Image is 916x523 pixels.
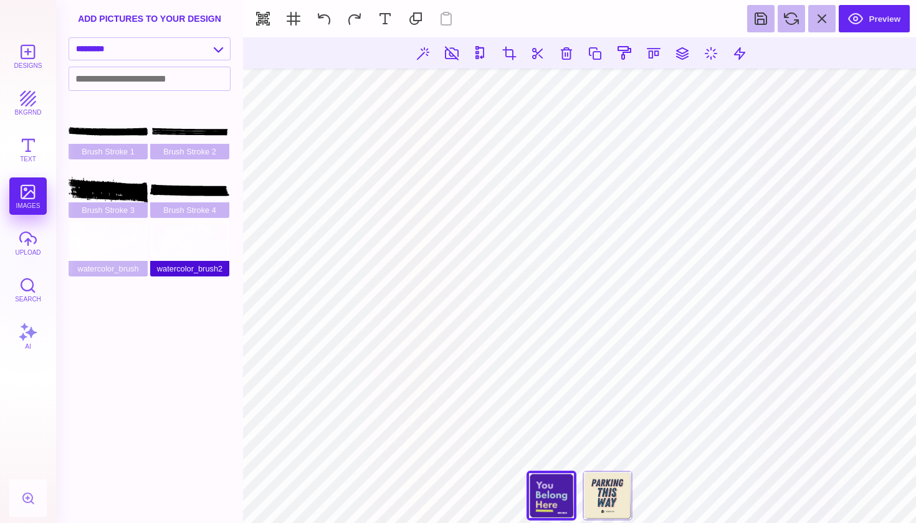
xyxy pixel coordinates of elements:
[69,144,148,159] span: Brush Stroke 1
[150,261,229,276] span: watercolor_brush2
[9,318,47,355] button: AI
[9,224,47,261] button: upload
[150,202,229,218] span: Brush Stroke 4
[150,144,229,159] span: Brush Stroke 2
[69,202,148,218] span: Brush Stroke 3
[69,261,148,276] span: watercolor_brush
[9,271,47,308] button: Search
[9,84,47,121] button: bkgrnd
[9,131,47,168] button: Text
[839,5,910,32] button: Preview
[9,37,47,75] button: Designs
